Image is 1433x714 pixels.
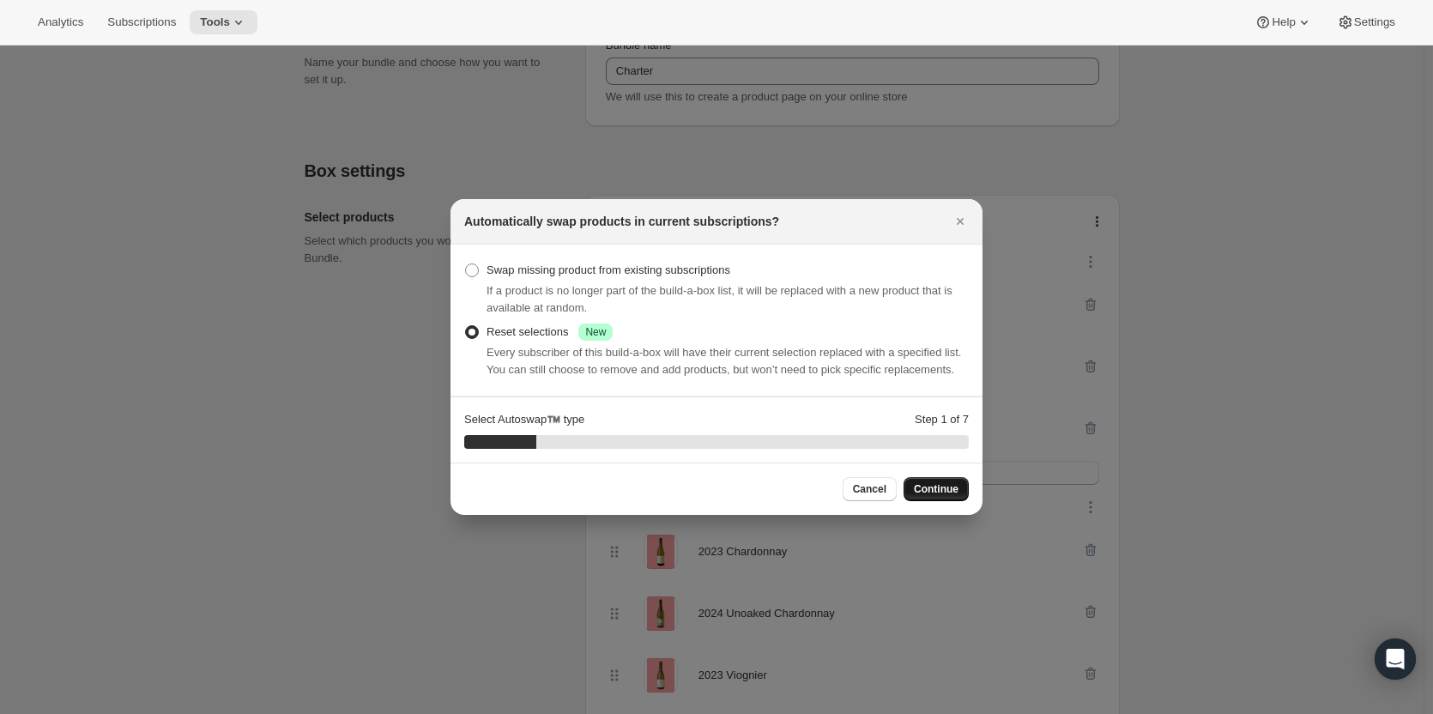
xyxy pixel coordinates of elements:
[38,15,83,29] span: Analytics
[190,10,257,34] button: Tools
[464,411,584,428] p: Select Autoswap™️ type
[1272,15,1295,29] span: Help
[487,346,961,376] span: Every subscriber of this build-a-box will have their current selection replaced with a specified ...
[1327,10,1406,34] button: Settings
[915,411,969,428] p: Step 1 of 7
[107,15,176,29] span: Subscriptions
[487,284,952,314] span: If a product is no longer part of the build-a-box list, it will be replaced with a new product th...
[948,209,972,233] button: Close
[1375,638,1416,680] div: Open Intercom Messenger
[27,10,94,34] button: Analytics
[1354,15,1395,29] span: Settings
[200,15,230,29] span: Tools
[914,482,958,496] span: Continue
[585,325,606,339] span: New
[904,477,969,501] button: Continue
[1244,10,1322,34] button: Help
[843,477,897,501] button: Cancel
[464,213,779,230] h2: Automatically swap products in current subscriptions?
[487,324,613,341] div: Reset selections
[853,482,886,496] span: Cancel
[487,263,730,276] span: Swap missing product from existing subscriptions
[97,10,186,34] button: Subscriptions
